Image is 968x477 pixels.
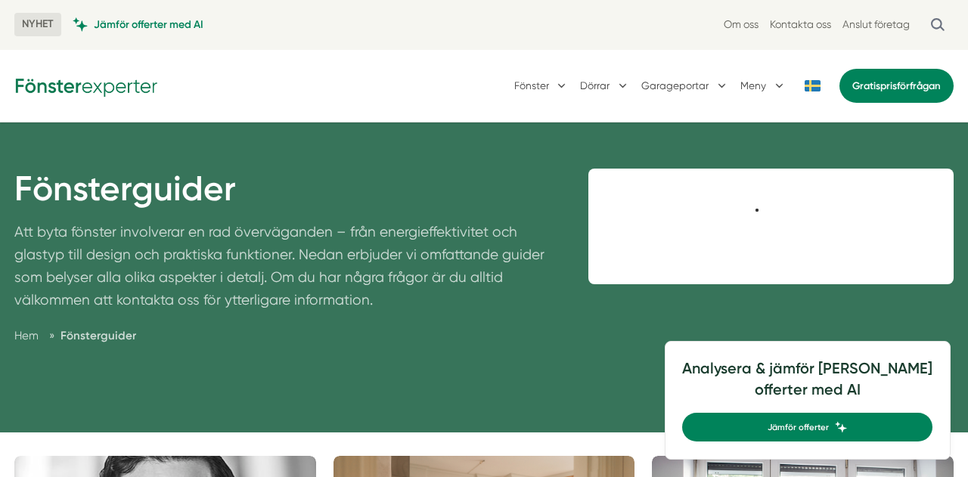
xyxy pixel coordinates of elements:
[14,329,39,342] a: Hem
[14,13,61,36] span: NYHET
[724,17,759,32] a: Om oss
[73,17,203,32] a: Jämför offerter med AI
[580,67,630,104] button: Dörrar
[768,420,829,434] span: Jämför offerter
[14,221,554,318] p: Att byta fönster involverar en rad överväganden – från energieffektivitet och glastyp till design...
[60,329,136,342] a: Fönsterguider
[740,67,786,104] button: Meny
[14,327,554,345] nav: Breadcrumb
[682,359,932,413] h4: Analysera & jämför [PERSON_NAME] offerter med AI
[770,17,831,32] a: Kontakta oss
[839,69,954,103] a: Gratisprisförfrågan
[641,67,729,104] button: Garageportar
[94,17,203,32] span: Jämför offerter med AI
[49,327,54,345] span: »
[14,73,158,97] img: Fönsterexperter Logotyp
[852,80,880,91] span: Gratis
[682,413,932,441] a: Jämför offerter
[14,169,554,221] h1: Fönsterguider
[514,67,569,104] button: Fönster
[842,17,910,32] a: Anslut företag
